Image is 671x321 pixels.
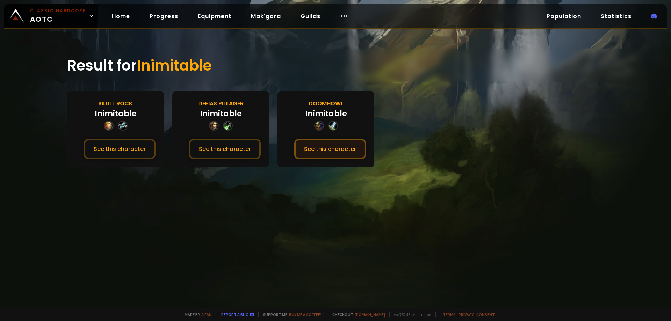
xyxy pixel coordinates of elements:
[245,9,287,23] a: Mak'gora
[84,139,156,159] button: See this character
[4,4,98,28] a: Classic HardcoreAOTC
[305,108,347,119] div: Inimitable
[541,9,587,23] a: Population
[328,312,385,317] span: Checkout
[443,312,456,317] a: Terms
[106,9,136,23] a: Home
[201,312,212,317] a: a fan
[192,9,237,23] a: Equipment
[30,8,86,14] small: Classic Hardcore
[189,139,261,159] button: See this character
[294,139,366,159] button: See this character
[459,312,474,317] a: Privacy
[221,312,248,317] a: Report a bug
[180,312,212,317] span: Made by
[144,9,184,23] a: Progress
[137,55,212,76] span: Inimitable
[98,99,133,108] div: Skull Rock
[389,312,431,317] span: v. d752d5 - production
[30,8,86,24] span: AOTC
[309,99,344,108] div: Doomhowl
[198,99,244,108] div: Defias Pillager
[595,9,637,23] a: Statistics
[258,312,324,317] span: Support me,
[200,108,242,119] div: Inimitable
[67,49,604,82] div: Result for
[476,312,495,317] a: Consent
[295,9,326,23] a: Guilds
[355,312,385,317] a: [DOMAIN_NAME]
[95,108,137,119] div: Inimitable
[289,312,324,317] a: Buy me a coffee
